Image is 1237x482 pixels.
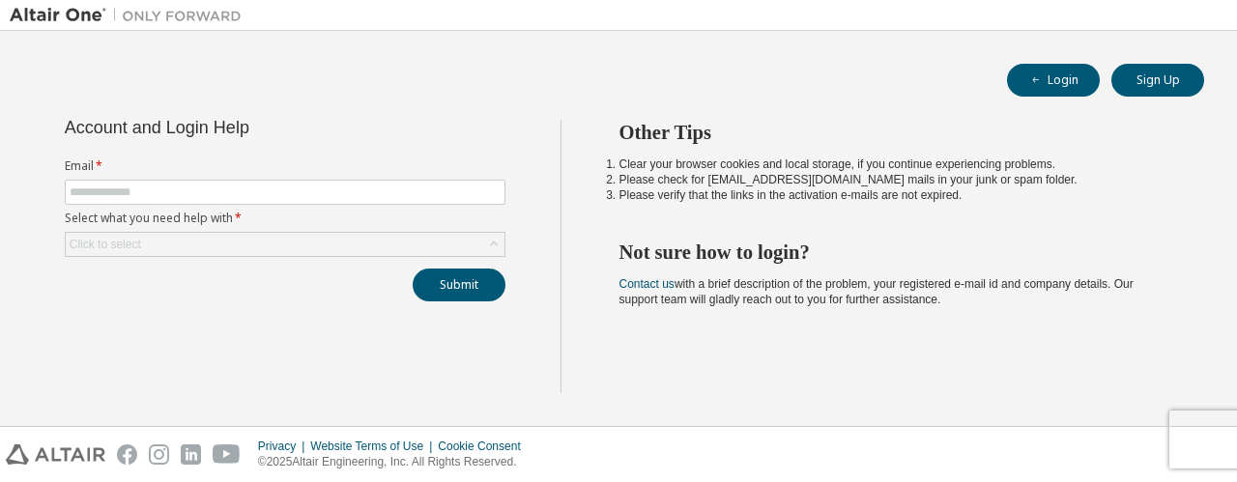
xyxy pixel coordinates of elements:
[619,240,1170,265] h2: Not sure how to login?
[213,444,241,465] img: youtube.svg
[117,444,137,465] img: facebook.svg
[1111,64,1204,97] button: Sign Up
[310,439,438,454] div: Website Terms of Use
[619,120,1170,145] h2: Other Tips
[10,6,251,25] img: Altair One
[149,444,169,465] img: instagram.svg
[258,439,310,454] div: Privacy
[66,233,504,256] div: Click to select
[181,444,201,465] img: linkedin.svg
[619,277,675,291] a: Contact us
[65,120,417,135] div: Account and Login Help
[70,237,141,252] div: Click to select
[65,211,505,226] label: Select what you need help with
[619,187,1170,203] li: Please verify that the links in the activation e-mails are not expired.
[619,172,1170,187] li: Please check for [EMAIL_ADDRESS][DOMAIN_NAME] mails in your junk or spam folder.
[1007,64,1100,97] button: Login
[438,439,532,454] div: Cookie Consent
[258,454,532,470] p: © 2025 Altair Engineering, Inc. All Rights Reserved.
[413,269,505,301] button: Submit
[619,277,1134,306] span: with a brief description of the problem, your registered e-mail id and company details. Our suppo...
[619,156,1170,172] li: Clear your browser cookies and local storage, if you continue experiencing problems.
[65,158,505,174] label: Email
[6,444,105,465] img: altair_logo.svg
